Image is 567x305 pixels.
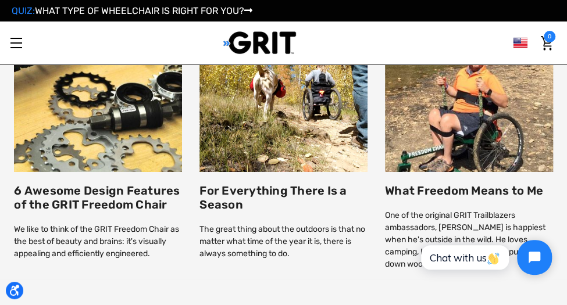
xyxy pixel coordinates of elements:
[544,31,555,42] span: 0
[199,5,368,173] img: blog-grit-freedom-chair-every-season.png
[12,5,252,16] a: QUIZ:WHAT TYPE OF WHEELCHAIR IS RIGHT FOR YOU?
[385,210,545,269] a: One of the original GRIT Trailblazers ambassadors, [PERSON_NAME] is happiest when he's outside in...
[10,42,22,44] span: Toggle menu
[513,35,527,50] img: us.png
[14,5,182,173] img: blog-grit-freedom-chair-design-features.jpg
[408,230,562,285] iframe: Tidio Chat
[199,184,347,211] a: For Everything There Is a Season
[12,5,35,16] span: QUIZ:
[252,48,315,59] span: Phone Number
[14,184,180,211] a: 6 Awesome Design Features of the GRIT Freedom Chair
[541,36,552,51] img: Cart
[223,31,296,55] img: GRIT All-Terrain Wheelchair and Mobility Equipment
[385,184,543,198] a: What Freedom Means to Me
[538,31,555,55] a: Cart with 0 items
[199,224,365,259] a: The great thing about the outdoors is that no matter what time of the year it is, there is always...
[14,224,179,259] a: We like to think of the GRIT Freedom Chair as the best of beauty and brains: it's visually appeal...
